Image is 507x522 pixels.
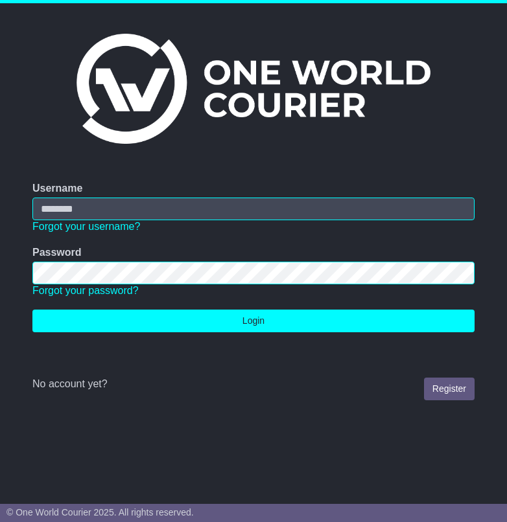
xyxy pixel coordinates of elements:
[32,285,139,296] a: Forgot your password?
[6,507,194,517] span: © One World Courier 2025. All rights reserved.
[32,246,82,258] label: Password
[424,378,475,400] a: Register
[32,378,475,390] div: No account yet?
[32,221,140,232] a: Forgot your username?
[77,34,430,144] img: One World
[32,310,475,332] button: Login
[32,182,82,194] label: Username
